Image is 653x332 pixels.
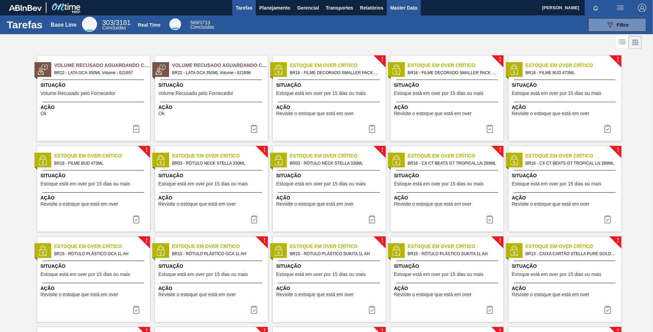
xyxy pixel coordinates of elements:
[364,303,380,317] div: Completar tarefa: 30039638
[190,24,214,30] span: Concluídas
[512,181,601,186] span: Estoque está em over por 15 dias ou mais
[41,272,130,277] span: Estoque está em over por 15 dias ou mais
[276,181,366,186] span: Estoque está em over por 15 dias ou mais
[368,306,376,314] img: icon-task complete
[482,122,498,136] div: Completar tarefa: 30039633
[246,122,262,136] div: Completar tarefa: 30040839
[360,4,383,12] span: Relatórios
[128,303,144,317] div: Completar tarefa: 30039637
[512,292,589,297] span: Revisite o estoque que está em over
[617,57,619,62] span: !
[290,160,380,167] span: BR03 - RÓTULO NECK STELLA 330ML
[629,36,642,49] div: Visão em Cards
[394,285,502,292] span: Ação
[273,155,283,165] img: status
[155,246,166,256] img: status
[512,111,589,116] span: Revisite o estoque que está em over
[364,122,380,136] div: Completar tarefa: 30039633
[250,215,258,223] img: icon-task complete
[512,263,620,270] span: Situação
[158,263,266,270] span: Situação
[145,148,148,153] span: !
[128,303,144,317] button: icon-task complete
[603,125,612,133] img: icon-task complete
[158,111,165,116] span: Ok
[41,263,148,270] span: Situação
[169,18,181,30] div: Real Time
[276,104,384,111] span: Ação
[482,122,498,136] button: icon-task complete
[54,160,144,167] span: BR18 - FILME BUD 473ML
[190,20,198,25] span: 569
[526,69,616,77] span: BR18 - FILME BUD 473ML
[158,82,266,89] span: Situação
[391,155,401,165] img: status
[512,82,620,89] span: Situação
[512,285,620,292] span: Ação
[276,272,366,277] span: Estoque está em over por 15 dias ou mais
[526,250,616,258] span: BR13 - CAIXA CARTÃO STELLA PURE GOLD 269ML
[394,181,484,186] span: Estoque está em over por 15 dias ou mais
[499,148,501,153] span: !
[588,18,646,32] button: Filtro
[41,111,47,116] span: Ok
[290,62,386,69] span: Estoque em Over Crítico
[381,57,383,62] span: !
[172,152,268,160] span: Estoque em Over Crítico
[394,292,472,297] span: Revisite o estoque que está em over
[617,148,619,153] span: !
[128,122,144,136] button: icon-task-complete
[381,238,383,243] span: !
[41,172,148,179] span: Situação
[102,20,130,30] div: Base Line
[276,202,354,207] span: Revisite o estoque que está em over
[172,69,262,77] span: BR22 - LATA GCA 350ML Volume - 621696
[509,246,519,256] img: status
[259,4,290,12] span: Planejamento
[394,172,502,179] span: Situação
[54,250,144,258] span: BR15 - RÓTULO PLÁSTICO GCA 1L AH
[526,62,621,69] span: Estoque em Over Crítico
[128,122,144,136] div: Completar tarefa: 30040838
[41,285,148,292] span: Ação
[394,82,502,89] span: Situação
[190,20,214,29] div: Real Time
[132,125,140,133] img: icon-task-complete
[408,62,503,69] span: Estoque em Over Crítico
[41,104,148,111] span: Ação
[617,238,619,243] span: !
[158,181,248,186] span: Estoque está em over por 15 dias ou mais
[158,91,233,96] span: Volume Recusado pelo Fornecedor
[526,152,621,160] span: Estoque em Over Crítico
[250,125,258,133] img: icon-task-complete
[158,272,248,277] span: Estoque está em over por 15 dias ou mais
[482,303,498,317] button: icon-task complete
[599,303,616,317] div: Completar tarefa: 30039639
[41,82,148,89] span: Situação
[54,243,150,250] span: Estoque em Over Crítico
[512,272,601,277] span: Estoque está em over por 15 dias ou mais
[102,19,113,26] span: 303
[276,172,384,179] span: Situação
[486,306,494,314] img: icon-task complete
[512,194,620,202] span: Ação
[276,82,384,89] span: Situação
[408,152,503,160] span: Estoque em Over Crítico
[158,172,266,179] span: Situação
[364,212,380,226] div: Completar tarefa: 30039635
[41,292,118,297] span: Revisite o estoque que está em over
[82,17,97,32] div: Base Line
[155,65,166,75] img: status
[482,212,498,226] div: Completar tarefa: 30039636
[41,91,115,96] span: Volume Recusado pelo Fornecedor
[155,155,166,165] img: status
[102,19,130,26] span: / 3181
[394,194,502,202] span: Ação
[617,22,629,28] span: Filtro
[273,65,283,75] img: status
[54,62,150,69] span: Volume Recusado Aguardando Ciência
[499,238,501,243] span: !
[394,111,472,116] span: Revisite o estoque que está em over
[512,172,620,179] span: Situação
[51,22,77,28] div: Base Line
